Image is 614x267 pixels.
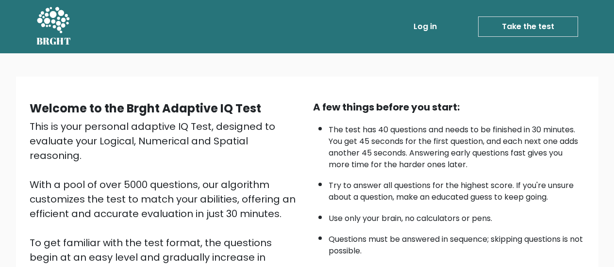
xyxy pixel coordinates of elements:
[478,16,578,37] a: Take the test
[329,229,585,257] li: Questions must be answered in sequence; skipping questions is not possible.
[329,119,585,171] li: The test has 40 questions and needs to be finished in 30 minutes. You get 45 seconds for the firs...
[36,4,71,49] a: BRGHT
[313,100,585,114] div: A few things before you start:
[410,17,441,36] a: Log in
[36,35,71,47] h5: BRGHT
[30,100,261,116] b: Welcome to the Brght Adaptive IQ Test
[329,175,585,203] li: Try to answer all questions for the highest score. If you're unsure about a question, make an edu...
[329,208,585,224] li: Use only your brain, no calculators or pens.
